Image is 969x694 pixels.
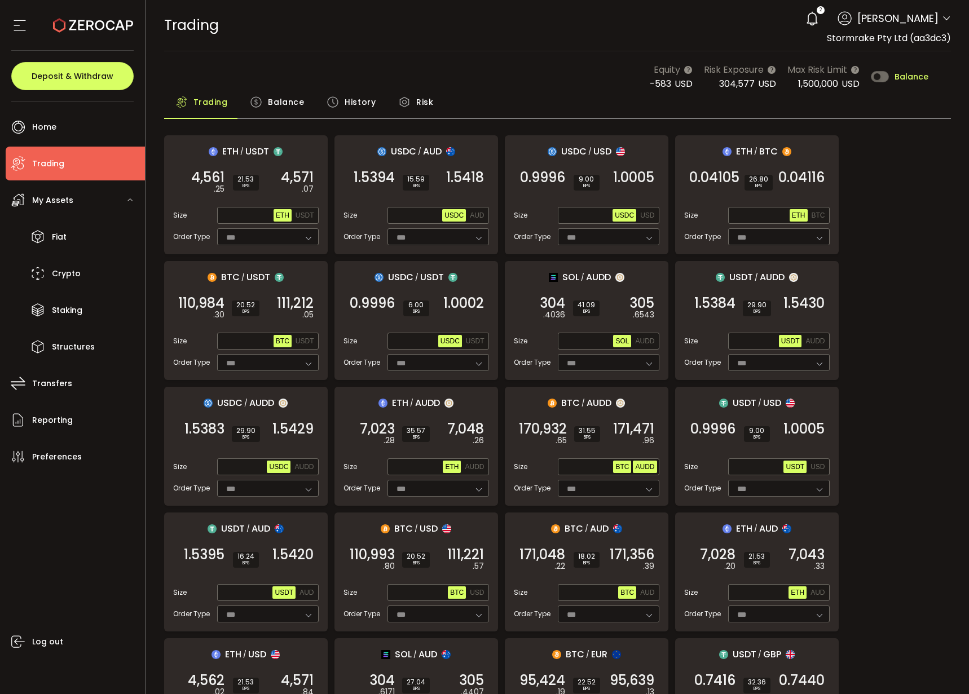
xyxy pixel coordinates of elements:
[292,461,316,473] button: AUDD
[615,463,629,471] span: BTC
[640,211,654,219] span: USD
[798,77,838,90] span: 1,500,000
[217,396,243,410] span: USDC
[343,483,380,493] span: Order Type
[244,398,248,408] em: /
[354,172,395,183] span: 1.5394
[618,586,636,599] button: BTC
[269,463,288,471] span: USDC
[783,461,807,473] button: USDT
[343,232,380,242] span: Order Type
[350,298,395,309] span: 0.9996
[582,398,585,408] em: /
[345,91,376,113] span: History
[52,229,67,245] span: Fiat
[704,63,764,77] span: Risk Exposure
[442,209,466,222] button: USDC
[565,521,583,536] span: BTC
[395,647,412,661] span: SOL
[299,589,314,596] span: AUD
[895,73,928,81] span: Balance
[178,298,224,309] span: 110,984
[32,634,63,650] span: Log out
[193,91,228,113] span: Trading
[268,91,304,113] span: Balance
[11,62,134,90] button: Deposit & Withdraw
[32,192,73,209] span: My Assets
[274,335,292,347] button: BTC
[747,302,767,308] span: 29.90
[442,524,451,533] img: usd_portfolio.svg
[173,462,187,472] span: Size
[470,211,484,219] span: AUD
[638,586,657,599] button: AUD
[204,399,213,408] img: usdc_portfolio.svg
[343,336,357,346] span: Size
[827,32,951,45] span: Stormrake Pty Ltd (aa3dc3)
[272,423,314,435] span: 1.5429
[407,560,425,567] i: BPS
[690,423,735,435] span: 0.9996
[293,335,316,347] button: USDT
[684,336,698,346] span: Size
[620,589,634,596] span: BTC
[755,272,758,282] em: /
[514,336,527,346] span: Size
[381,524,390,533] img: btc_portfolio.svg
[173,336,187,346] span: Size
[443,461,461,473] button: ETH
[754,147,757,157] em: /
[236,302,255,308] span: 20.52
[820,6,822,14] span: 2
[749,176,768,183] span: 26.80
[561,396,580,410] span: BTC
[32,119,56,135] span: Home
[443,298,484,309] span: 1.0002
[293,209,316,222] button: USDT
[514,609,550,619] span: Order Type
[384,435,395,447] em: .28
[633,335,657,347] button: AUDD
[719,650,728,659] img: usdt_portfolio.svg
[173,232,210,242] span: Order Type
[548,399,557,408] img: btc_portfolio.svg
[32,449,82,465] span: Preferences
[814,560,825,572] em: .33
[615,211,634,219] span: USDC
[444,211,464,219] span: USDC
[275,273,284,282] img: usdt_portfolio.svg
[684,462,698,472] span: Size
[214,183,224,195] em: .25
[789,586,807,599] button: ETH
[787,63,847,77] span: Max Risk Limit
[184,423,224,435] span: 1.5383
[32,72,113,80] span: Deposit & Withdraw
[638,209,657,222] button: USD
[716,273,725,282] img: usdt_portfolio.svg
[811,589,825,596] span: AUD
[514,210,527,220] span: Size
[173,483,210,493] span: Order Type
[811,463,825,471] span: USD
[758,398,761,408] em: /
[561,144,587,158] span: USDC
[729,270,753,284] span: USDT
[447,423,484,435] span: 7,048
[540,298,565,309] span: 304
[274,209,292,222] button: ETH
[733,396,756,410] span: USDT
[786,463,804,471] span: USDT
[719,77,755,90] span: 304,577
[438,335,462,347] button: USDC
[343,210,357,220] span: Size
[520,172,565,183] span: 0.9996
[302,309,314,321] em: .05
[237,553,254,560] span: 16.24
[272,586,296,599] button: USDT
[805,337,825,345] span: AUDD
[360,423,395,435] span: 7,023
[209,147,218,156] img: eth_portfolio.svg
[552,650,561,659] img: btc_portfolio.svg
[514,357,550,368] span: Order Type
[719,399,728,408] img: usdt_portfolio.svg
